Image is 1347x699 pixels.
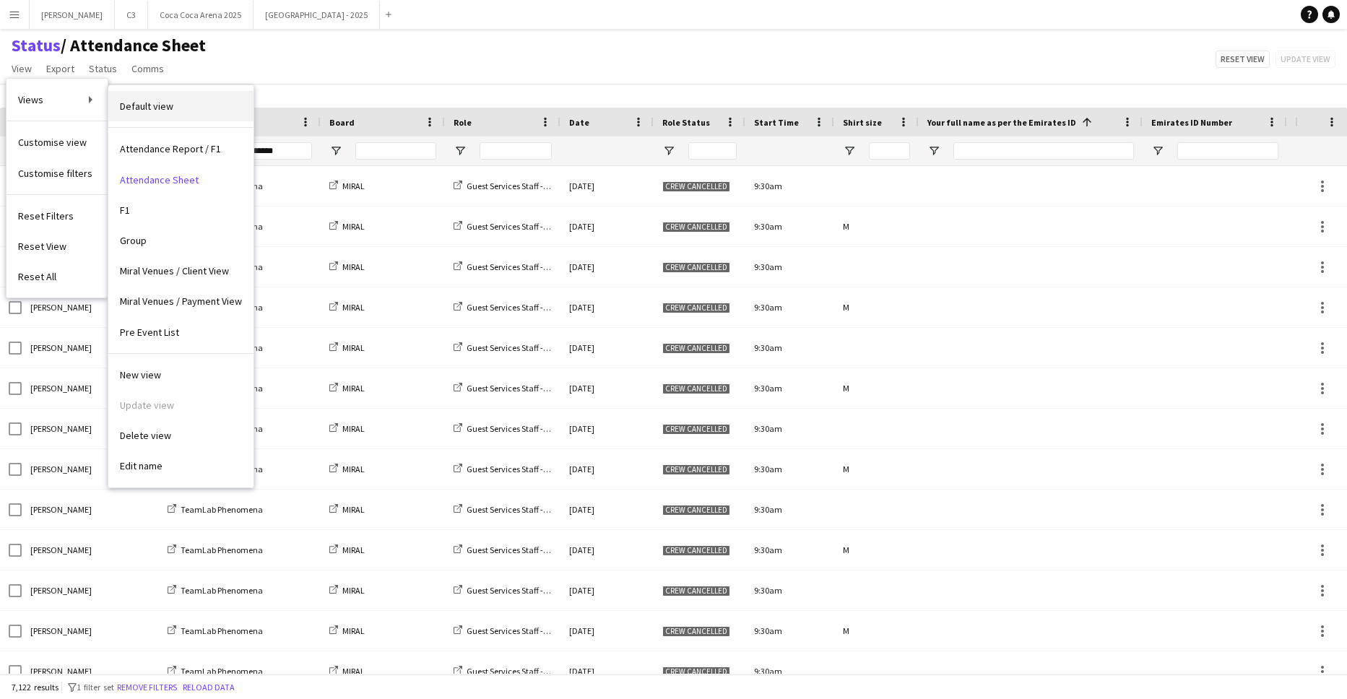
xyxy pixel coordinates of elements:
div: 9:30am [745,409,834,448]
div: 9:30am [745,287,834,327]
a: undefined [108,195,254,225]
button: Reset view [1216,51,1270,68]
a: Views [7,84,108,115]
span: MIRAL [342,181,365,191]
span: Date [569,117,589,128]
a: MIRAL [329,504,365,515]
span: Guest Services Staff - Senior [467,221,568,232]
div: 9:30am [745,530,834,570]
a: Status [83,59,123,78]
span: Pre Event List [120,326,179,339]
span: Crew cancelled [662,545,730,556]
span: Shirt size [843,117,882,128]
span: Guest Services Staff - Senior [467,383,568,394]
a: MIRAL [329,585,365,596]
span: Guest Services Staff - Senior [467,302,568,313]
span: [PERSON_NAME] [30,342,92,353]
div: M [834,530,919,570]
button: Reload data [180,680,238,695]
span: [PERSON_NAME] [30,585,92,596]
a: Guest Services Staff - Senior [454,221,568,232]
a: undefined [108,134,254,164]
div: M [834,611,919,651]
div: [DATE] [560,490,654,529]
div: [DATE] [560,368,654,408]
span: Attendance Sheet [61,35,206,56]
span: Crew cancelled [662,262,730,273]
a: undefined [108,165,254,195]
div: M [834,368,919,408]
span: Group [120,234,147,247]
button: Open Filter Menu [843,144,856,157]
div: [DATE] [560,449,654,489]
span: Guest Services Staff - Senior [467,464,568,474]
span: Miral Venues / Payment View [120,295,242,308]
div: M [834,207,919,246]
span: Role Status [662,117,710,128]
a: TeamLab Phenomena [168,585,263,596]
span: Guest Services Staff - Senior [467,504,568,515]
span: Reset Filters [18,209,74,222]
input: Board Filter Input [355,142,436,160]
a: Guest Services Staff - Senior [454,383,568,394]
span: Guest Services Staff - Senior [467,181,568,191]
button: Coca Coca Arena 2025 [148,1,254,29]
span: [PERSON_NAME] [30,302,92,313]
span: Role [454,117,472,128]
div: [DATE] [560,570,654,610]
button: [PERSON_NAME] [30,1,115,29]
input: Your full name as per the Emirates ID Filter Input [953,142,1134,160]
a: Reset Filters [7,201,108,231]
a: Customise view [7,127,108,157]
a: MIRAL [329,464,365,474]
a: Guest Services Staff - Senior [454,625,568,636]
a: MIRAL [329,423,365,434]
div: [DATE] [560,247,654,287]
span: Start Time [754,117,799,128]
a: Reset All [7,261,108,292]
a: Reset View [7,231,108,261]
a: MIRAL [329,544,365,555]
input: Emirates ID Number Filter Input [1177,142,1278,160]
span: Crew cancelled [662,464,730,475]
button: Open Filter Menu [1151,144,1164,157]
a: TeamLab Phenomena [168,544,263,555]
span: Comms [131,62,164,75]
span: Crew cancelled [662,181,730,192]
a: MIRAL [329,383,365,394]
span: Guest Services Staff - Senior [467,625,568,636]
span: Guest Services Staff - Senior [467,666,568,677]
button: Open Filter Menu [662,144,675,157]
span: Guest Services Staff - Senior [467,261,568,272]
a: undefined [108,225,254,256]
span: Export [46,62,74,75]
span: F1 [120,204,130,217]
input: Role Filter Input [480,142,552,160]
div: M [834,449,919,489]
button: Open Filter Menu [329,144,342,157]
span: MIRAL [342,585,365,596]
a: Guest Services Staff - Senior [454,464,568,474]
input: Shirt size Filter Input [869,142,910,160]
a: undefined [108,286,254,316]
div: [DATE] [560,530,654,570]
a: Comms [126,59,170,78]
div: 9:30am [745,490,834,529]
span: Crew cancelled [662,626,730,637]
div: 9:30am [745,166,834,206]
div: 9:30am [745,368,834,408]
span: Attendance Report / F1 [120,142,221,155]
button: [GEOGRAPHIC_DATA] - 2025 [254,1,380,29]
span: Crew cancelled [662,424,730,435]
div: M [834,287,919,327]
a: Guest Services Staff - Senior [454,181,568,191]
a: undefined [108,420,254,451]
span: Crew cancelled [662,222,730,233]
a: TeamLab Phenomena [168,666,263,677]
div: [DATE] [560,166,654,206]
span: TeamLab Phenomena [181,625,263,636]
span: Crew cancelled [662,586,730,596]
div: [DATE] [560,409,654,448]
div: [DATE] [560,651,654,691]
span: MIRAL [342,383,365,394]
